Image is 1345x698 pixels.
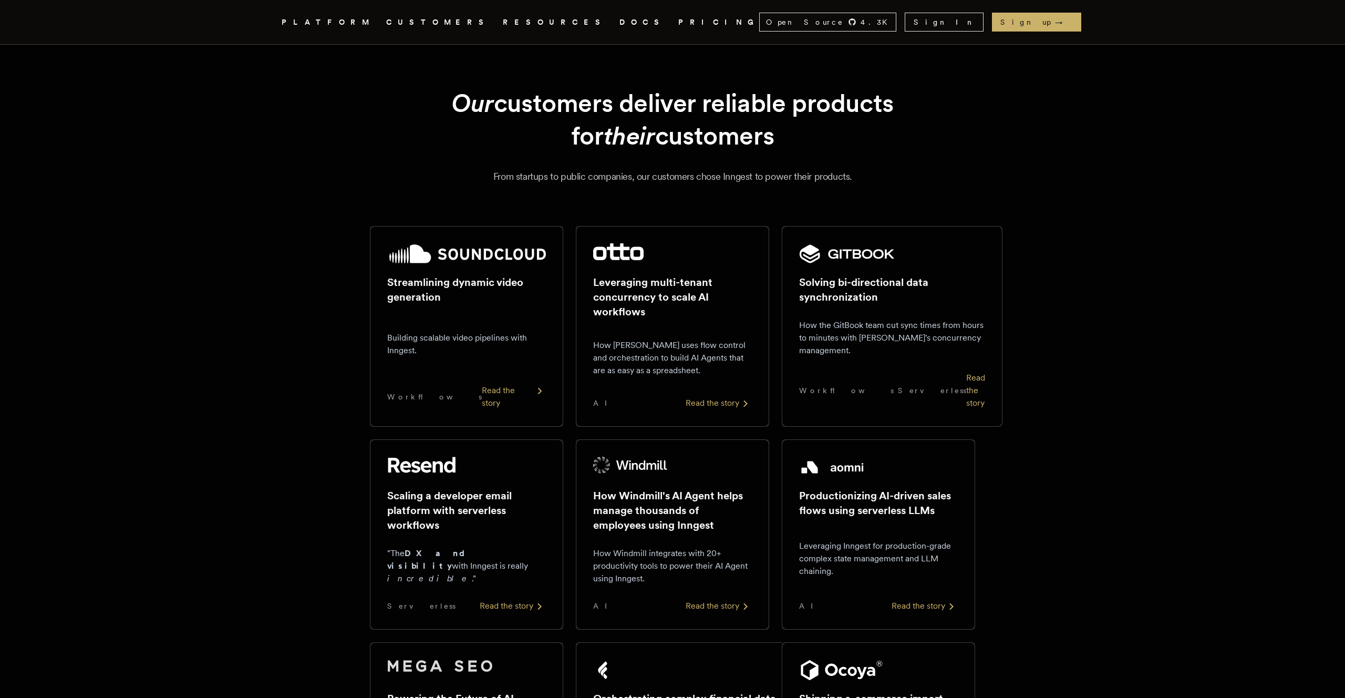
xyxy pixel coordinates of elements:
span: Serverless [898,385,966,396]
span: Workflows [799,385,894,396]
span: → [1055,17,1073,27]
img: Otto [593,243,644,260]
img: Aomni [799,457,866,478]
h2: Productionizing AI-driven sales flows using serverless LLMs [799,488,958,518]
strong: DX and visibility [387,548,474,571]
a: Otto logoLeveraging multi-tenant concurrency to scale AI workflowsHow [PERSON_NAME] uses flow con... [576,226,769,427]
span: 4.3 K [861,17,894,27]
span: Open Source [766,17,844,27]
p: How [PERSON_NAME] uses flow control and orchestration to build AI Agents that are as easy as a sp... [593,339,752,377]
img: Fey [593,660,614,681]
em: Our [451,88,494,118]
h2: Leveraging multi-tenant concurrency to scale AI workflows [593,275,752,319]
a: PRICING [678,16,759,29]
a: Resend logoScaling a developer email platform with serverless workflows"TheDX and visibilitywith ... [370,439,563,630]
img: Ocoya [799,660,883,681]
a: GitBook logoSolving bi-directional data synchronizationHow the GitBook team cut sync times from h... [782,226,975,427]
p: From startups to public companies, our customers chose Inngest to power their products. [294,169,1051,184]
p: Building scalable video pipelines with Inngest. [387,332,546,357]
button: RESOURCES [503,16,607,29]
a: Windmill logoHow Windmill's AI Agent helps manage thousands of employees using InngestHow Windmil... [576,439,769,630]
p: How Windmill integrates with 20+ productivity tools to power their AI Agent using Inngest. [593,547,752,585]
span: Serverless [387,601,456,611]
div: Read the story [966,372,985,409]
a: Sign In [905,13,984,32]
p: "The with Inngest is really ." [387,547,546,585]
div: Read the story [686,600,752,612]
button: PLATFORM [282,16,374,29]
h1: customers deliver reliable products for customers [395,87,950,152]
a: Sign up [992,13,1081,32]
h2: Streamlining dynamic video generation [387,275,546,304]
a: Aomni logoProductionizing AI-driven sales flows using serverless LLMsLeveraging Inngest for produ... [782,439,975,630]
span: AI [593,601,616,611]
span: Workflows [387,392,482,402]
a: DOCS [619,16,666,29]
h2: Scaling a developer email platform with serverless workflows [387,488,546,532]
p: How the GitBook team cut sync times from hours to minutes with [PERSON_NAME]'s concurrency manage... [799,319,985,357]
img: Resend [387,457,456,474]
div: Read the story [686,397,752,409]
img: Mega SEO [387,660,492,672]
img: SoundCloud [387,243,546,264]
span: AI [593,398,616,408]
em: incredible [387,573,472,583]
span: AI [799,601,822,611]
img: Windmill [593,457,668,474]
h2: Solving bi-directional data synchronization [799,275,985,304]
a: SoundCloud logoStreamlining dynamic video generationBuilding scalable video pipelines with Innges... [370,226,563,427]
div: Read the story [892,600,958,612]
img: GitBook [799,243,895,264]
h2: How Windmill's AI Agent helps manage thousands of employees using Inngest [593,488,752,532]
em: their [604,120,655,151]
p: Leveraging Inngest for production-grade complex state management and LLM chaining. [799,540,958,578]
div: Read the story [482,384,546,409]
div: Read the story [480,600,546,612]
a: CUSTOMERS [386,16,490,29]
